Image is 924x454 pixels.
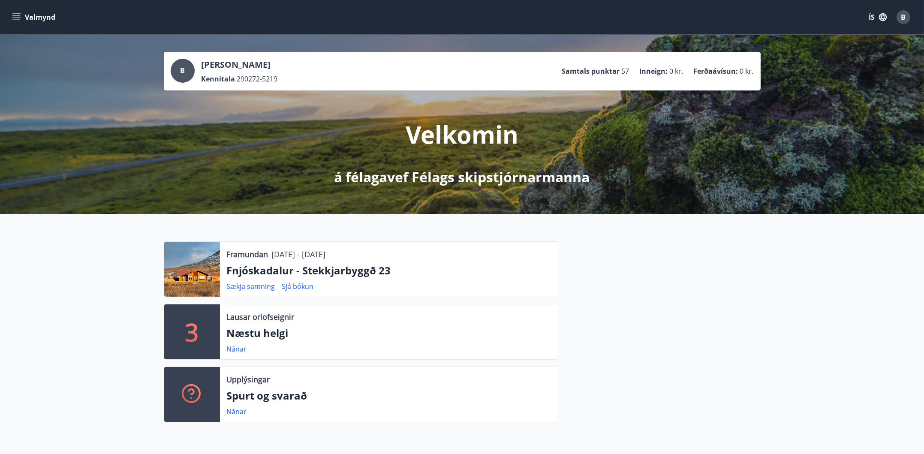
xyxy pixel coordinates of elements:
[694,66,738,76] p: Ferðaávísun :
[282,282,314,291] a: Sjá bókun
[227,282,275,291] a: Sækja samning
[227,263,551,278] p: Fnjóskadalur - Stekkjarbyggð 23
[202,74,235,84] p: Kennitala
[227,249,268,260] p: Framundan
[640,66,668,76] p: Inneign :
[227,388,551,403] p: Spurt og svarað
[237,74,278,84] span: 290272-5219
[180,66,185,75] span: B
[740,66,754,76] span: 0 kr.
[227,374,270,385] p: Upplýsingar
[334,168,590,186] p: á félagavef Félags skipstjórnarmanna
[406,118,518,150] p: Velkomin
[272,249,326,260] p: [DATE] - [DATE]
[227,311,295,322] p: Lausar orlofseignir
[202,59,278,71] p: [PERSON_NAME]
[10,9,59,25] button: menu
[670,66,683,76] span: 0 kr.
[901,12,906,22] span: B
[227,407,247,416] a: Nánar
[562,66,620,76] p: Samtals punktar
[185,316,199,348] p: 3
[227,326,551,340] p: Næstu helgi
[622,66,629,76] span: 57
[893,7,914,27] button: B
[227,344,247,354] a: Nánar
[864,9,891,25] button: ÍS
